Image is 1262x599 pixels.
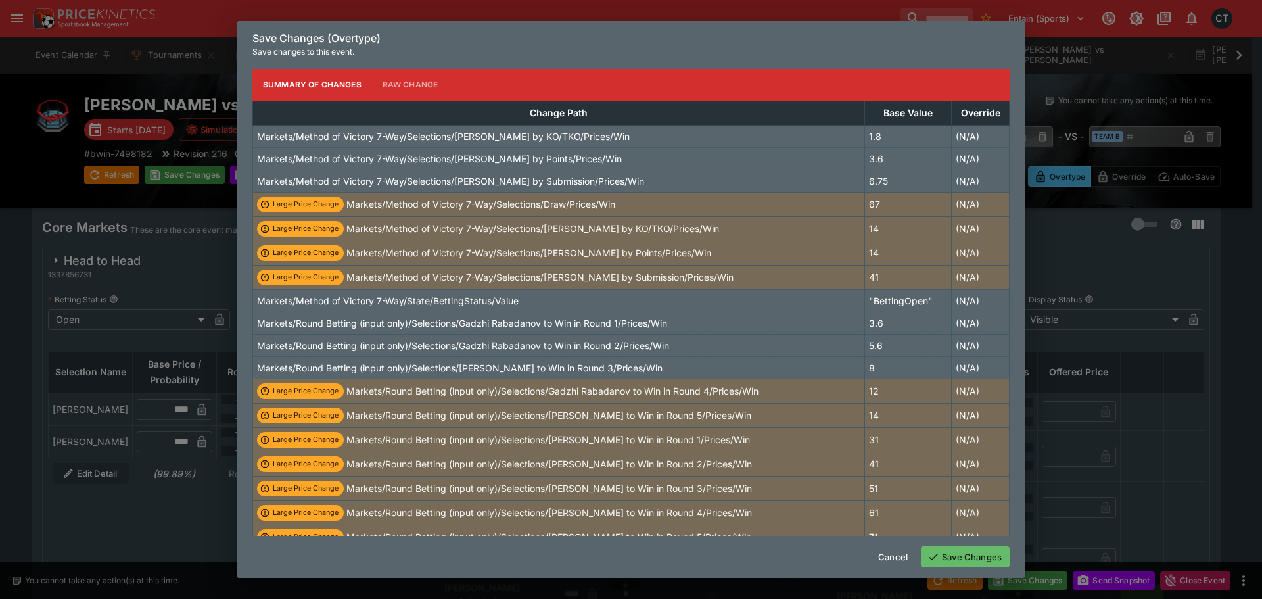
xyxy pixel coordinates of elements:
[346,270,734,284] p: Markets/Method of Victory 7-Way/Selections/[PERSON_NAME] by Submission/Prices/Win
[865,147,952,170] td: 3.6
[952,216,1010,241] td: (N/A)
[952,525,1010,549] td: (N/A)
[921,546,1010,567] button: Save Changes
[952,192,1010,216] td: (N/A)
[257,361,663,375] p: Markets/Round Betting (input only)/Selections/[PERSON_NAME] to Win in Round 3/Prices/Win
[952,241,1010,265] td: (N/A)
[865,265,952,289] td: 41
[952,170,1010,192] td: (N/A)
[253,101,865,125] th: Change Path
[865,101,952,125] th: Base Value
[252,69,372,101] button: Summary of Changes
[870,546,916,567] button: Cancel
[952,500,1010,525] td: (N/A)
[865,403,952,427] td: 14
[346,246,711,260] p: Markets/Method of Victory 7-Way/Selections/[PERSON_NAME] by Points/Prices/Win
[865,170,952,192] td: 6.75
[268,532,344,542] span: Large Price Change
[252,32,1010,45] h6: Save Changes (Overtype)
[865,312,952,334] td: 3.6
[346,222,719,235] p: Markets/Method of Victory 7-Way/Selections/[PERSON_NAME] by KO/TKO/Prices/Win
[268,199,344,210] span: Large Price Change
[268,508,344,518] span: Large Price Change
[268,483,344,494] span: Large Price Change
[952,289,1010,312] td: (N/A)
[268,410,344,421] span: Large Price Change
[865,125,952,147] td: 1.8
[257,130,630,143] p: Markets/Method of Victory 7-Way/Selections/[PERSON_NAME] by KO/TKO/Prices/Win
[952,427,1010,452] td: (N/A)
[372,69,449,101] button: Raw Change
[257,294,519,308] p: Markets/Method of Victory 7-Way/State/BettingStatus/Value
[865,334,952,356] td: 5.6
[346,197,615,211] p: Markets/Method of Victory 7-Way/Selections/Draw/Prices/Win
[268,224,344,234] span: Large Price Change
[952,403,1010,427] td: (N/A)
[952,312,1010,334] td: (N/A)
[865,500,952,525] td: 61
[346,433,750,446] p: Markets/Round Betting (input only)/Selections/[PERSON_NAME] to Win in Round 1/Prices/Win
[268,386,344,396] span: Large Price Change
[268,435,344,445] span: Large Price Change
[865,241,952,265] td: 14
[865,356,952,379] td: 8
[865,379,952,403] td: 12
[952,452,1010,476] td: (N/A)
[268,272,344,283] span: Large Price Change
[346,384,759,398] p: Markets/Round Betting (input only)/Selections/Gadzhi Rabadanov to Win in Round 4/Prices/Win
[952,334,1010,356] td: (N/A)
[865,427,952,452] td: 31
[268,459,344,469] span: Large Price Change
[952,147,1010,170] td: (N/A)
[952,101,1010,125] th: Override
[257,339,669,352] p: Markets/Round Betting (input only)/Selections/Gadzhi Rabadanov to Win in Round 2/Prices/Win
[952,476,1010,500] td: (N/A)
[952,356,1010,379] td: (N/A)
[952,125,1010,147] td: (N/A)
[257,316,667,330] p: Markets/Round Betting (input only)/Selections/Gadzhi Rabadanov to Win in Round 1/Prices/Win
[346,506,752,519] p: Markets/Round Betting (input only)/Selections/[PERSON_NAME] to Win in Round 4/Prices/Win
[865,525,952,549] td: 71
[252,45,1010,59] p: Save changes to this event.
[865,289,952,312] td: "BettingOpen"
[346,530,751,544] p: Markets/Round Betting (input only)/Selections/[PERSON_NAME] to Win in Round 5/Prices/Win
[865,216,952,241] td: 14
[952,265,1010,289] td: (N/A)
[268,248,344,258] span: Large Price Change
[346,457,752,471] p: Markets/Round Betting (input only)/Selections/[PERSON_NAME] to Win in Round 2/Prices/Win
[865,192,952,216] td: 67
[952,379,1010,403] td: (N/A)
[257,152,622,166] p: Markets/Method of Victory 7-Way/Selections/[PERSON_NAME] by Points/Prices/Win
[346,481,752,495] p: Markets/Round Betting (input only)/Selections/[PERSON_NAME] to Win in Round 3/Prices/Win
[346,408,751,422] p: Markets/Round Betting (input only)/Selections/[PERSON_NAME] to Win in Round 5/Prices/Win
[257,174,644,188] p: Markets/Method of Victory 7-Way/Selections/[PERSON_NAME] by Submission/Prices/Win
[865,452,952,476] td: 41
[865,476,952,500] td: 51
